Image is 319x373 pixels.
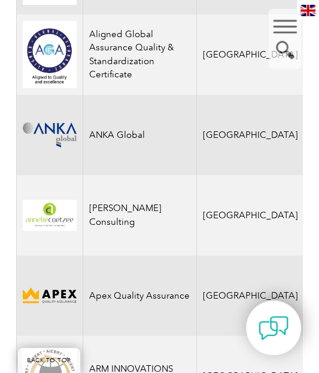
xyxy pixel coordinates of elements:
[83,175,196,255] td: [PERSON_NAME] Consulting
[23,285,77,305] img: cdfe6d45-392f-f011-8c4d-000d3ad1ee32-logo.png
[196,255,306,336] td: [GEOGRAPHIC_DATA]
[23,200,77,231] img: 4c453107-f848-ef11-a316-002248944286-logo.png
[83,255,196,336] td: Apex Quality Assurance
[18,348,80,373] a: BACK TO TOP
[83,95,196,175] td: ANKA Global
[196,95,306,175] td: [GEOGRAPHIC_DATA]
[23,122,77,148] img: c09c33f4-f3a0-ea11-a812-000d3ae11abd-logo.png
[196,175,306,255] td: [GEOGRAPHIC_DATA]
[23,21,77,88] img: 049e7a12-d1a0-ee11-be37-00224893a058-logo.jpg
[300,5,315,16] img: en
[259,313,288,343] img: contact-chat.png
[196,14,306,95] td: [GEOGRAPHIC_DATA]
[83,14,196,95] td: Aligned Global Assurance Quality & Standardization Certificate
